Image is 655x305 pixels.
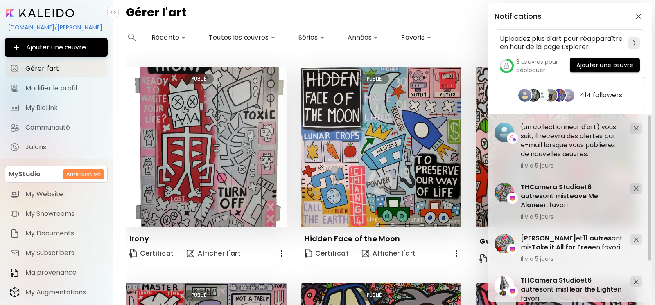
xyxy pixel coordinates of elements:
button: Ajouter une œuvre [570,58,640,72]
span: 6 [587,276,592,285]
span: Take it All for Free [532,242,592,252]
span: autres [521,191,543,201]
span: Il y a 5 jours [521,162,624,169]
span: THCamera Studio [521,182,580,192]
img: chevron [633,40,636,45]
h5: Uploadez plus d'art pour réapparaître en haut de la page Explorer. [500,35,625,51]
h5: Notifications [495,12,542,20]
span: Il y a 5 jours [521,213,624,220]
h5: et ont mis en favori [521,234,624,252]
a: Ajouter une œuvre [570,58,640,74]
span: 6 [587,182,592,192]
span: Ajouter une œuvre [576,61,633,70]
span: autres [521,285,543,294]
button: closeButton [632,10,645,23]
h5: 414 followers [580,91,622,99]
span: 11 [583,233,588,243]
h5: 3 œuvres pour débloquer [516,58,570,74]
h5: (un collectionneur d'art) vous suit, il recevra des alertes par e-mail lorsque vous publierez de ... [521,123,624,159]
span: THCamera Studio [521,276,580,285]
span: [PERSON_NAME] [521,233,576,243]
span: Leave Me Alone [521,191,598,210]
span: Hear the Light [567,285,613,294]
span: Il y a 5 jours [521,255,624,262]
h5: et ont mis en favori [521,276,624,303]
span: autres [589,233,612,243]
img: closeButton [636,13,641,19]
h5: et ont mis en favori [521,183,624,210]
